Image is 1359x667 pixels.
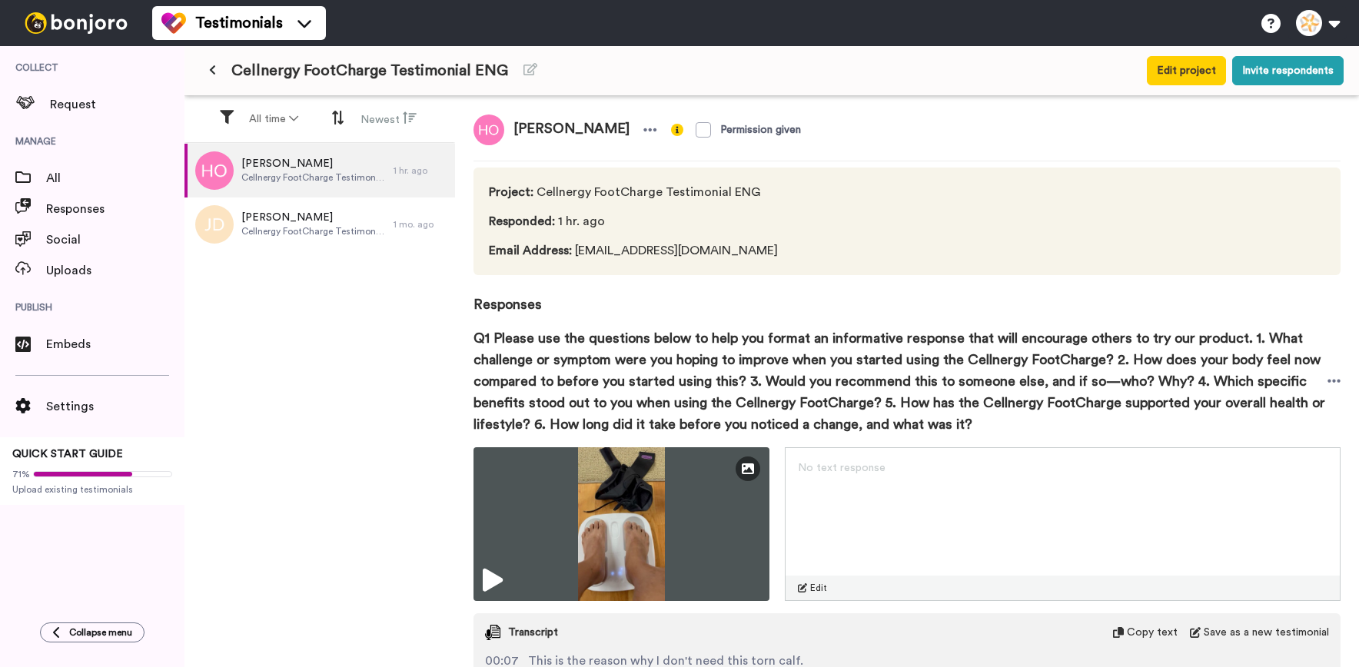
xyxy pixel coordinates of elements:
img: jd.png [195,205,234,244]
div: 1 mo. ago [394,218,447,231]
span: Transcript [508,625,558,640]
span: Email Address : [489,244,572,257]
span: [PERSON_NAME] [241,156,386,171]
span: Cellnergy FootCharge Testimonial ENG [241,225,386,237]
div: 1 hr. ago [394,164,447,177]
span: Uploads [46,261,184,280]
button: Collapse menu [40,622,145,642]
button: Newest [351,105,426,134]
span: Collapse menu [69,626,132,639]
span: Project : [489,186,533,198]
span: Upload existing testimonials [12,483,172,496]
span: Cellnergy FootCharge Testimonial ENG [241,171,386,184]
img: 0da4842a-6ef2-44ef-99ea-baaecd708c0a-thumbnail_full-1758817834.jpg [473,447,769,601]
span: Responses [46,200,184,218]
span: Cellnergy FootCharge Testimonial ENG [231,60,508,81]
img: info-yellow.svg [671,124,683,136]
img: ho.png [473,114,504,145]
span: Save as a new testimonial [1204,625,1329,640]
span: [EMAIL_ADDRESS][DOMAIN_NAME] [489,241,778,260]
span: All [46,169,184,187]
span: [PERSON_NAME] [241,210,386,225]
span: Cellnergy FootCharge Testimonial ENG [489,183,778,201]
span: Social [46,231,184,249]
img: tm-color.svg [161,11,186,35]
a: [PERSON_NAME]Cellnergy FootCharge Testimonial ENG1 mo. ago [184,197,455,251]
span: No text response [798,463,886,473]
div: Permission given [720,122,801,138]
img: bj-logo-header-white.svg [18,12,134,34]
span: 1 hr. ago [489,212,778,231]
span: Copy text [1127,625,1178,640]
span: 71% [12,468,30,480]
span: [PERSON_NAME] [504,114,639,145]
span: Responses [473,275,1341,315]
a: [PERSON_NAME]Cellnergy FootCharge Testimonial ENG1 hr. ago [184,144,455,197]
span: Q1 Please use the questions below to help you format an informative response that will encourage ... [473,327,1327,435]
img: transcript.svg [485,625,500,640]
img: ho.png [195,151,234,190]
button: All time [240,105,307,133]
span: Request [50,95,184,114]
span: Embeds [46,335,184,353]
button: Invite respondents [1232,56,1344,85]
span: Testimonials [195,12,283,34]
span: Responded : [489,215,555,227]
span: QUICK START GUIDE [12,449,123,460]
span: Edit [810,582,827,594]
button: Edit project [1147,56,1226,85]
span: Settings [46,397,184,416]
